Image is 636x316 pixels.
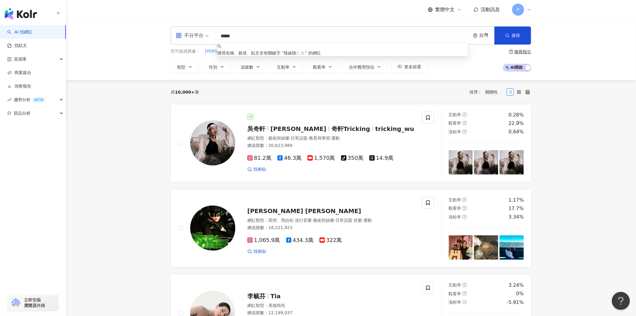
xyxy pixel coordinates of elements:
span: 找相似 [253,249,266,255]
span: 運動 [363,218,372,223]
span: 音樂 [354,218,362,223]
div: 共 筆 [171,90,199,94]
span: question-circle [509,50,513,54]
span: 合作費用預估 [349,65,374,70]
span: 觀看率 [449,206,461,211]
span: question-circle [463,206,467,210]
span: question-circle [463,130,467,134]
span: 46.3萬 [277,155,301,161]
span: 日常話題 [291,136,307,141]
div: 網紅類型 ： [247,135,415,141]
span: question-circle [463,291,467,296]
span: 教育與學習 [309,136,330,141]
span: 運動 [331,136,340,141]
div: 網紅類型 ： [247,218,415,224]
img: KOL Avatar [190,120,235,166]
span: 流行音樂 [295,218,312,223]
span: 田徑、馬拉松 [268,218,294,223]
span: 350萬 [341,155,363,161]
div: 搜尋指引 [515,49,531,54]
div: 3.34% [509,214,524,220]
button: 追蹤數 [234,61,267,73]
a: 洞察報告 [7,83,31,89]
span: 趨勢分析 [14,93,46,107]
span: question-circle [463,121,467,125]
a: chrome extension立即安裝 瀏覽器外掛 [8,295,58,311]
span: question-circle [463,283,467,287]
div: 台灣 [479,33,494,38]
span: 李毓芬 [247,293,265,300]
a: 商案媒合 [7,70,31,76]
div: 0.64% [509,129,524,135]
div: 0.28% [509,112,524,118]
a: searchAI 找網紅 [7,29,32,35]
div: 1.17% [509,197,524,203]
span: 競品分析 [14,107,31,120]
div: 總追蹤數 ： 20,623,989 [247,143,415,149]
button: 搜尋 [494,26,531,45]
span: 性別 [209,65,217,70]
div: 不分平台 [176,31,203,40]
span: 觀看率 [449,121,461,125]
button: 更多篩選 [391,61,427,73]
span: rise [7,98,11,102]
a: KOL Avatar[PERSON_NAME] [PERSON_NAME]網紅類型：田徑、馬拉松·流行音樂·藝術與娛樂·日常話題·音樂·運動總追蹤數：18,221,9231,065.9萬434.... [171,189,531,267]
span: · [334,218,335,223]
span: 藝術與娛樂 [313,218,334,223]
span: 資源庫 [14,52,26,66]
div: 0% [516,290,524,297]
span: · [312,218,313,223]
span: 322萬 [320,237,342,243]
div: 17.7% [509,205,524,212]
div: 22.9% [509,120,524,127]
iframe: Help Scout Beacon - Open [612,292,630,310]
div: 網紅類型 ： [247,303,415,309]
img: chrome extension [10,298,21,308]
img: logo [5,8,37,20]
span: 1,065.9萬 [247,237,280,243]
span: 關聯性 [485,87,503,97]
span: 1,570萬 [307,155,335,161]
span: 日常話題 [335,218,352,223]
img: post-image [500,150,524,175]
span: question-circle [463,113,467,117]
span: question-circle [463,215,467,219]
button: 類型 [171,61,199,73]
img: post-image [474,150,498,175]
span: 互動率 [449,283,461,287]
a: 找貼文 [7,43,27,49]
span: 追蹤數 [241,65,253,70]
span: [PERSON_NAME] [271,125,326,132]
span: [PERSON_NAME] [PERSON_NAME] [247,207,361,215]
span: 活動訊息 [481,7,500,12]
button: 合作費用預估 [343,61,388,73]
span: 互動率 [449,197,461,202]
div: 排序： [469,87,507,97]
div: -5.91% [507,299,524,306]
button: [PERSON_NAME] [205,48,240,55]
span: · [362,218,363,223]
a: 找相似 [247,166,266,172]
span: 觀看率 [313,65,326,70]
img: post-image [500,235,524,260]
div: 總追蹤數 ： 18,221,923 [247,225,415,231]
a: KOL Avatar吳奇軒[PERSON_NAME]奇軒Trickingtricking_wu網紅類型：藝術與娛樂·日常話題·教育與學習·運動總追蹤數：20,623,98981.2萬46.3萬1... [171,104,531,182]
span: 434.3萬 [286,237,314,243]
span: · [289,136,291,141]
span: [PERSON_NAME] [205,48,240,54]
span: 您可能感興趣： [171,48,200,54]
span: question-circle [463,198,467,202]
span: 找相似 [253,166,266,172]
button: 觀看率 [307,61,339,73]
span: 漲粉率 [449,300,461,305]
div: BETA [32,97,46,103]
span: 14.9萬 [369,155,393,161]
span: 10,000+ [175,90,195,94]
span: 觀看率 [449,291,461,296]
span: · [307,136,309,141]
span: search [217,44,222,48]
span: 奇軒Tricking [332,125,370,132]
span: 吳奇軒 [247,125,265,132]
span: 美妝時尚 [268,303,285,308]
span: question-circle [463,300,467,304]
